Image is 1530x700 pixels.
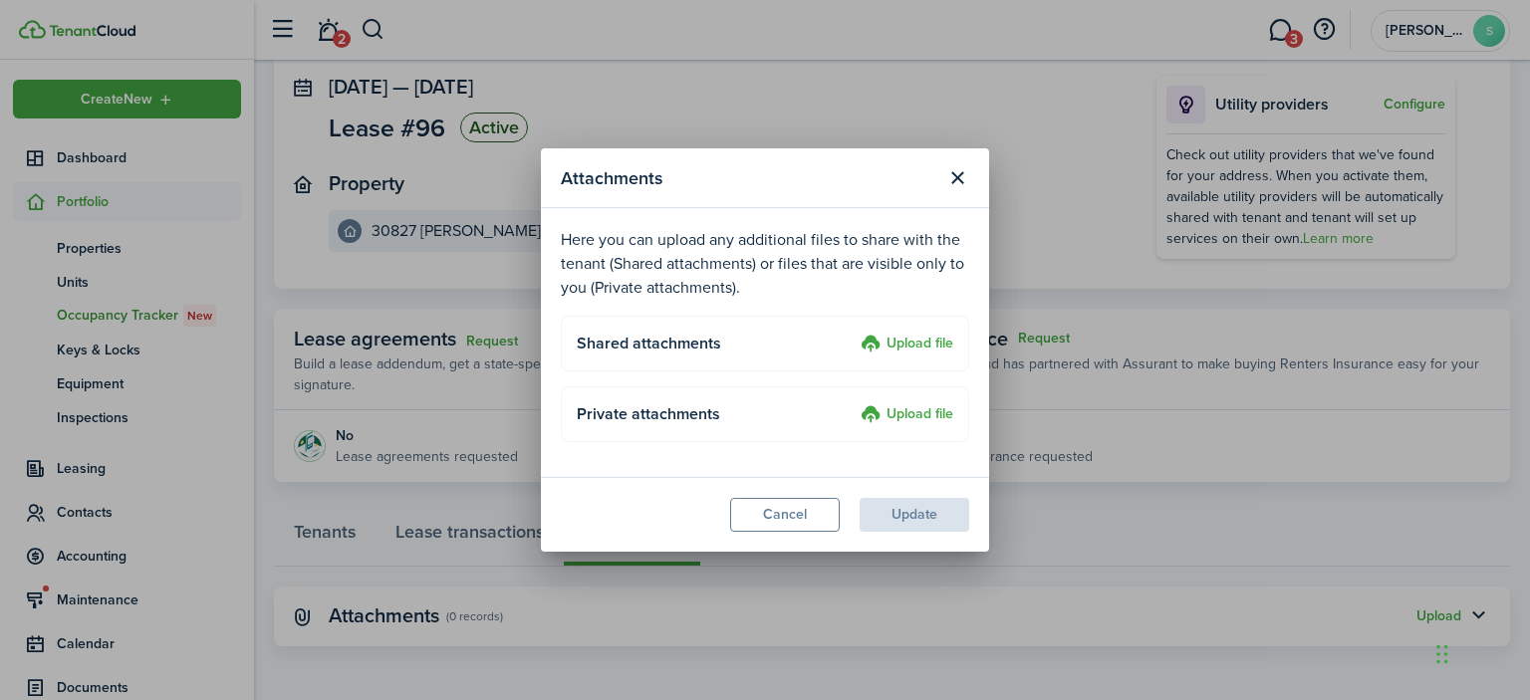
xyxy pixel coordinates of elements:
[1430,604,1530,700] iframe: Chat Widget
[1436,624,1448,684] div: Drag
[577,402,854,426] h4: Private attachments
[561,228,969,300] p: Here you can upload any additional files to share with the tenant (Shared attachments) or files t...
[577,332,854,355] h4: Shared attachments
[730,498,840,532] button: Cancel
[561,158,935,197] modal-title: Attachments
[940,161,974,195] button: Close modal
